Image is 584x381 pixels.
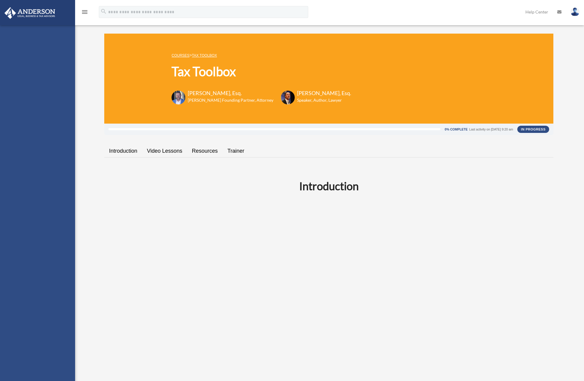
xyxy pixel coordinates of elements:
a: COURSES [172,53,189,58]
i: search [100,8,107,15]
h6: [PERSON_NAME] Founding Partner, Attorney [188,97,273,103]
iframe: Introduction to the Tax Toolbox [179,204,479,373]
h3: [PERSON_NAME], Esq. [297,89,351,97]
div: 0% Complete [445,128,467,131]
img: User Pic [570,7,579,16]
a: Video Lessons [142,142,187,160]
h2: Introduction [108,178,550,193]
i: menu [81,8,88,16]
a: menu [81,10,88,16]
h1: Tax Toolbox [172,63,351,80]
p: > [172,52,351,59]
img: Scott-Estill-Headshot.png [281,91,295,104]
a: Introduction [104,142,142,160]
div: In Progress [517,126,549,133]
img: Toby-circle-head.png [172,91,185,104]
div: Last activity on [DATE] 9:20 am [469,128,513,131]
a: Tax Toolbox [192,53,217,58]
a: Resources [187,142,223,160]
h3: [PERSON_NAME], Esq. [188,89,273,97]
img: Anderson Advisors Platinum Portal [3,7,57,19]
a: Trainer [223,142,249,160]
h6: Speaker, Author, Lawyer [297,97,344,103]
